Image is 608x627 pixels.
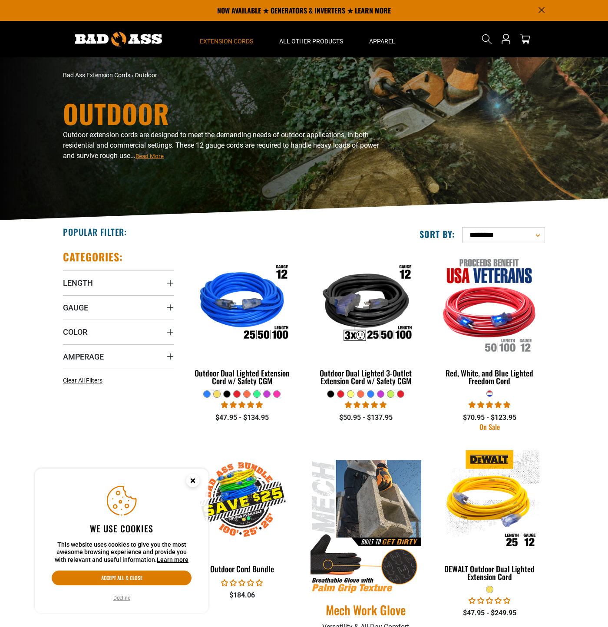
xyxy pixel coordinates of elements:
[434,423,545,430] div: On Sale
[200,37,253,45] span: Extension Cords
[63,352,104,362] span: Amperage
[63,250,123,264] h2: Categories:
[63,131,379,160] span: Outdoor extension cords are designed to meet the demanding needs of outdoor applications, in both...
[356,21,408,57] summary: Apparel
[187,590,297,601] div: $184.06
[311,412,421,423] div: $50.95 - $137.95
[187,250,297,390] a: Outdoor Dual Lighted Extension Cord w/ Safety CGM Outdoor Dual Lighted Extension Cord w/ Safety CGM
[135,153,164,159] span: Read More
[63,303,88,313] span: Gauge
[369,37,395,45] span: Apparel
[63,72,130,79] a: Bad Ass Extension Cords
[187,412,297,423] div: $47.95 - $134.95
[434,369,545,385] div: Red, White, and Blue Lighted Freedom Cord
[35,469,208,614] aside: Cookie Consent
[63,295,174,320] summary: Gauge
[135,72,157,79] span: Outdoor
[63,71,380,80] nav: breadcrumbs
[279,37,343,45] span: All Other Products
[111,594,133,602] button: Decline
[221,579,263,587] span: 0.00 stars
[132,72,133,79] span: ›
[434,608,545,618] div: $47.95 - $249.95
[311,254,420,354] img: Outdoor Dual Lighted 3-Outlet Extension Cord w/ Safety CGM
[52,571,192,585] button: Accept all & close
[345,401,387,409] span: 4.80 stars
[434,446,545,586] a: DEWALT Outdoor Dual Lighted Extension Cord DEWALT Outdoor Dual Lighted Extension Cord
[311,250,421,390] a: Outdoor Dual Lighted 3-Outlet Extension Cord w/ Safety CGM Outdoor Dual Lighted 3-Outlet Extensio...
[63,376,106,385] a: Clear All Filters
[480,32,494,46] summary: Search
[469,597,510,605] span: 0.00 stars
[187,565,297,573] div: Outdoor Cord Bundle
[311,369,421,385] div: Outdoor Dual Lighted 3-Outlet Extension Cord w/ Safety CGM
[311,460,421,594] img: Mech Work Glove
[266,21,356,57] summary: All Other Products
[469,401,510,409] span: 5.00 stars
[187,21,266,57] summary: Extension Cords
[188,254,297,354] img: Outdoor Dual Lighted Extension Cord w/ Safety CGM
[63,100,380,126] h1: Outdoor
[63,320,174,344] summary: Color
[221,401,263,409] span: 4.81 stars
[434,565,545,581] div: DEWALT Outdoor Dual Lighted Extension Cord
[434,250,545,390] a: Red, White, and Blue Lighted Freedom Cord Red, White, and Blue Lighted Freedom Cord
[63,226,127,238] h2: Popular Filter:
[63,344,174,369] summary: Amperage
[435,450,544,550] img: DEWALT Outdoor Dual Lighted Extension Cord
[420,228,455,240] label: Sort by:
[157,556,188,563] a: Learn more
[63,327,87,337] span: Color
[188,450,297,550] img: Outdoor Cord Bundle
[435,254,544,354] img: Red, White, and Blue Lighted Freedom Cord
[63,278,93,288] span: Length
[187,446,297,578] a: Outdoor Cord Bundle Outdoor Cord Bundle
[311,602,421,618] a: Mech Work Glove
[63,271,174,295] summary: Length
[52,523,192,534] h2: We use cookies
[63,377,102,384] span: Clear All Filters
[187,369,297,385] div: Outdoor Dual Lighted Extension Cord w/ Safety CGM
[434,412,545,423] div: $70.95 - $123.95
[52,541,192,564] p: This website uses cookies to give you the most awesome browsing experience and provide you with r...
[75,32,162,46] img: Bad Ass Extension Cords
